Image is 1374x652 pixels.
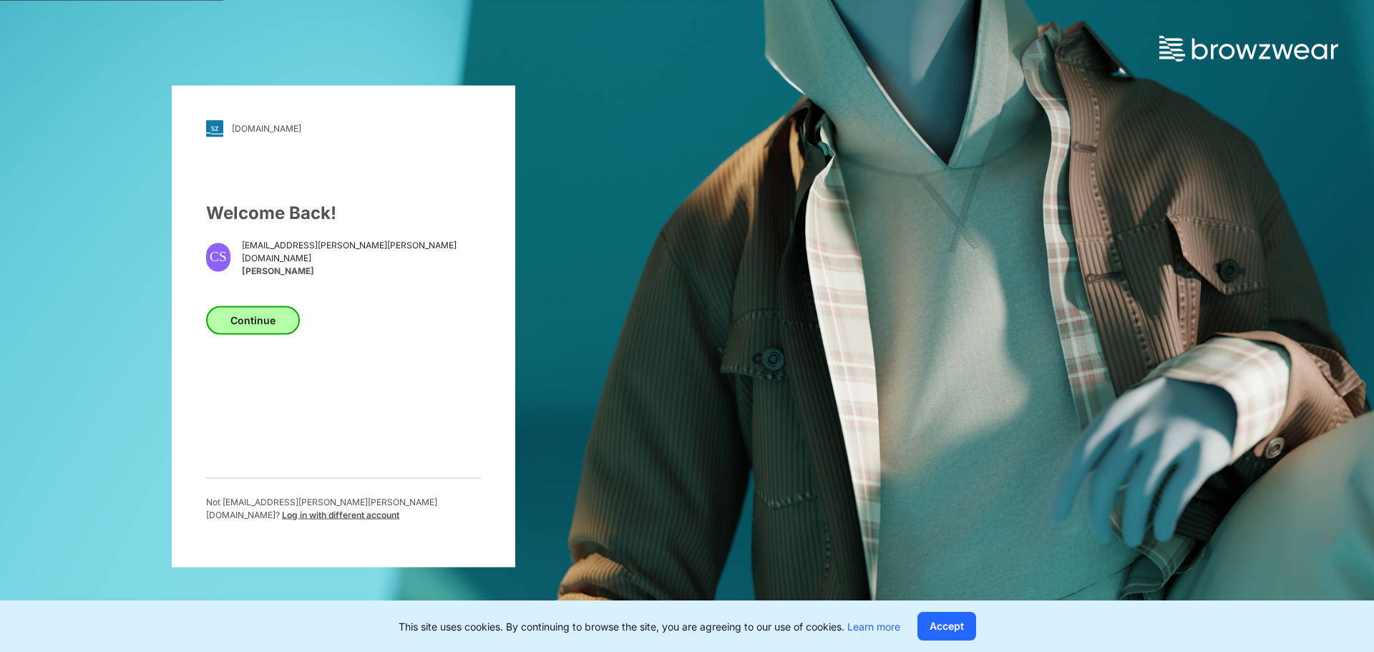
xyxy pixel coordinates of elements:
[206,306,300,334] button: Continue
[282,509,399,520] span: Log in with different account
[206,200,481,225] div: Welcome Back!
[399,619,900,634] p: This site uses cookies. By continuing to browse the site, you are agreeing to our use of cookies.
[206,243,230,271] div: CS
[206,495,481,521] p: Not [EMAIL_ADDRESS][PERSON_NAME][PERSON_NAME][DOMAIN_NAME] ?
[1159,36,1338,62] img: browzwear-logo.73288ffb.svg
[206,120,223,137] img: svg+xml;base64,PHN2ZyB3aWR0aD0iMjgiIGhlaWdodD0iMjgiIHZpZXdCb3g9IjAgMCAyOCAyOCIgZmlsbD0ibm9uZSIgeG...
[917,612,976,641] button: Accept
[847,621,900,633] a: Learn more
[206,120,481,137] a: [DOMAIN_NAME]
[232,123,301,134] div: [DOMAIN_NAME]
[242,239,481,265] span: [EMAIL_ADDRESS][PERSON_NAME][PERSON_NAME][DOMAIN_NAME]
[242,265,481,278] span: [PERSON_NAME]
